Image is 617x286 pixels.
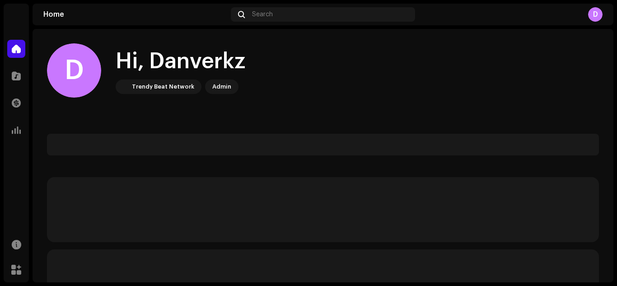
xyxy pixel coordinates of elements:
div: Admin [212,81,231,92]
span: Search [252,11,273,18]
div: Trendy Beat Network [132,81,194,92]
img: 99e8c509-bf22-4021-8fc7-40965f23714a [117,81,128,92]
div: Hi, Danverkz [116,47,245,76]
div: Home [43,11,227,18]
div: D [47,43,101,98]
div: D [588,7,603,22]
